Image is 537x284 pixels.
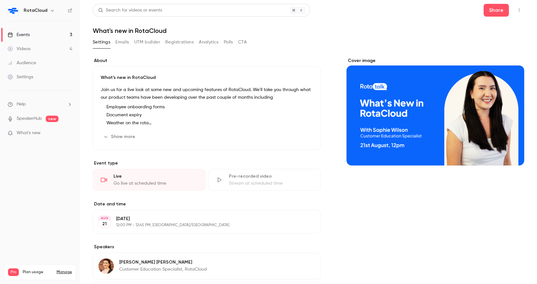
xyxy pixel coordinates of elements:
div: Pre-recorded videoStream at scheduled time [208,169,321,191]
label: Date and time [93,201,321,207]
button: Share [484,4,509,17]
p: 12:00 PM - 12:45 PM, [GEOGRAPHIC_DATA]/[GEOGRAPHIC_DATA] [116,223,287,228]
button: Polls [224,37,233,47]
p: Customer Education Specialist, RotaCloud [119,266,207,272]
li: Weather on the rota [104,120,313,127]
img: Sophie Wilson [98,258,114,274]
li: Employee onboarding forms [104,104,313,111]
div: Search for videos or events [98,7,162,14]
a: SpeakerHub [17,115,42,122]
p: [DATE] [116,216,287,222]
p: What's new in RotaCloud [101,74,313,81]
div: Pre-recorded video [229,173,313,180]
label: Cover image [346,58,524,64]
li: help-dropdown-opener [8,101,72,108]
button: UTM builder [134,37,160,47]
p: Join us for a live look at some new and upcoming features of RotaCloud. We'll take you through wh... [101,86,313,101]
h1: What's new in RotaCloud [93,27,524,35]
div: Go live at scheduled time [113,180,198,187]
button: Registrations [165,37,194,47]
button: Analytics [199,37,219,47]
span: Help [17,101,26,108]
img: RotaCloud [8,5,18,16]
h6: RotaCloud [24,7,47,14]
div: Sophie Wilson[PERSON_NAME] [PERSON_NAME]Customer Education Specialist, RotaCloud [93,253,321,280]
section: Cover image [346,58,524,165]
button: Emails [115,37,129,47]
button: CTA [238,37,247,47]
button: Settings [93,37,110,47]
a: Manage [57,270,72,275]
span: Plan usage [23,270,53,275]
div: Live [113,173,198,180]
div: Settings [8,74,33,80]
span: new [46,116,58,122]
div: LiveGo live at scheduled time [93,169,206,191]
p: [PERSON_NAME] [PERSON_NAME] [119,259,207,265]
div: AUG [99,216,110,220]
p: 21 [102,221,107,227]
div: Stream at scheduled time [229,180,313,187]
div: Audience [8,60,36,66]
span: Pro [8,268,19,276]
li: Document expiry [104,112,313,119]
label: Speakers [93,244,321,250]
p: Event type [93,160,321,166]
label: About [93,58,321,64]
span: What's new [17,130,41,136]
div: Videos [8,46,30,52]
button: Show more [101,132,139,142]
div: Events [8,32,30,38]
